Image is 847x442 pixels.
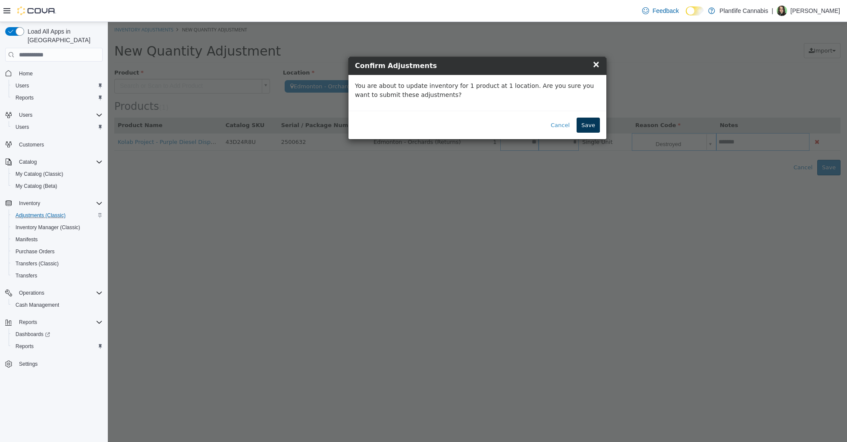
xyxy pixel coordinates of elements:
button: Cash Management [9,299,106,311]
span: My Catalog (Classic) [12,169,103,179]
span: Cash Management [16,302,59,308]
a: Dashboards [9,328,106,340]
button: My Catalog (Classic) [9,168,106,180]
span: × [484,37,492,47]
button: Adjustments (Classic) [9,209,106,221]
span: Users [12,122,103,132]
span: Load All Apps in [GEOGRAPHIC_DATA] [24,27,103,44]
span: Inventory [16,198,103,209]
span: Users [16,110,103,120]
span: Feedback [653,6,679,15]
span: Settings [19,361,38,367]
button: Inventory [16,198,44,209]
p: [PERSON_NAME] [791,6,840,16]
a: Reports [12,93,37,103]
a: Home [16,68,36,79]
a: Transfers [12,271,41,281]
button: Settings [2,358,106,370]
span: Operations [16,288,103,298]
button: Reports [16,317,41,327]
button: Reports [2,316,106,328]
button: Inventory Manager (Classic) [9,221,106,233]
button: Users [9,80,106,92]
span: Users [19,112,32,118]
span: Home [16,68,103,78]
span: Reports [16,317,103,327]
div: Jade Staines [777,6,787,16]
span: Inventory Manager (Classic) [16,224,80,231]
a: Dashboards [12,329,53,339]
span: Purchase Orders [12,246,103,257]
span: Inventory Manager (Classic) [12,222,103,233]
button: Users [2,109,106,121]
span: Transfers (Classic) [16,260,59,267]
span: Cash Management [12,300,103,310]
button: Operations [16,288,48,298]
a: Users [12,122,32,132]
span: Dashboards [12,329,103,339]
span: Customers [19,141,44,148]
button: Customers [2,138,106,151]
span: Settings [16,358,103,369]
p: Plantlife Cannabis [719,6,768,16]
button: Users [9,121,106,133]
a: Reports [12,341,37,352]
h4: Confirm Adjustments [247,39,492,49]
span: Home [19,70,33,77]
span: Adjustments (Classic) [16,212,66,219]
span: Users [12,81,103,91]
span: Catalog [16,157,103,167]
button: Users [16,110,36,120]
span: Manifests [16,236,38,243]
span: Reports [12,93,103,103]
img: Cova [17,6,56,15]
span: My Catalog (Beta) [16,183,57,190]
a: Cash Management [12,300,63,310]
span: Adjustments (Classic) [12,210,103,221]
span: Reports [16,343,34,350]
a: My Catalog (Beta) [12,181,61,191]
span: Inventory [19,200,40,207]
span: Users [16,124,29,131]
span: Operations [19,289,44,296]
a: Manifests [12,234,41,245]
span: My Catalog (Beta) [12,181,103,191]
a: Inventory Manager (Classic) [12,222,84,233]
button: Cancel [438,96,467,111]
button: Manifests [9,233,106,246]
button: Operations [2,287,106,299]
span: Reports [16,94,34,101]
button: Save [469,96,492,111]
button: Catalog [2,156,106,168]
button: Transfers (Classic) [9,258,106,270]
a: Users [12,81,32,91]
a: Settings [16,359,41,369]
button: Transfers [9,270,106,282]
a: Adjustments (Classic) [12,210,69,221]
input: Dark Mode [686,6,704,16]
span: Transfers (Classic) [12,258,103,269]
button: My Catalog (Beta) [9,180,106,192]
span: Reports [12,341,103,352]
a: My Catalog (Classic) [12,169,67,179]
nav: Complex example [5,63,103,392]
span: Customers [16,139,103,150]
button: Purchase Orders [9,246,106,258]
p: You are about to update inventory for 1 product at 1 location. Are you sure you want to submit th... [247,59,492,78]
span: Purchase Orders [16,248,55,255]
button: Home [2,67,106,79]
span: Manifests [12,234,103,245]
span: Transfers [16,272,37,279]
a: Transfers (Classic) [12,258,62,269]
span: Users [16,82,29,89]
p: | [772,6,773,16]
button: Catalog [16,157,40,167]
span: My Catalog (Classic) [16,171,63,177]
button: Reports [9,340,106,352]
a: Purchase Orders [12,246,58,257]
a: Customers [16,140,47,150]
span: Transfers [12,271,103,281]
span: Reports [19,319,37,326]
button: Reports [9,92,106,104]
